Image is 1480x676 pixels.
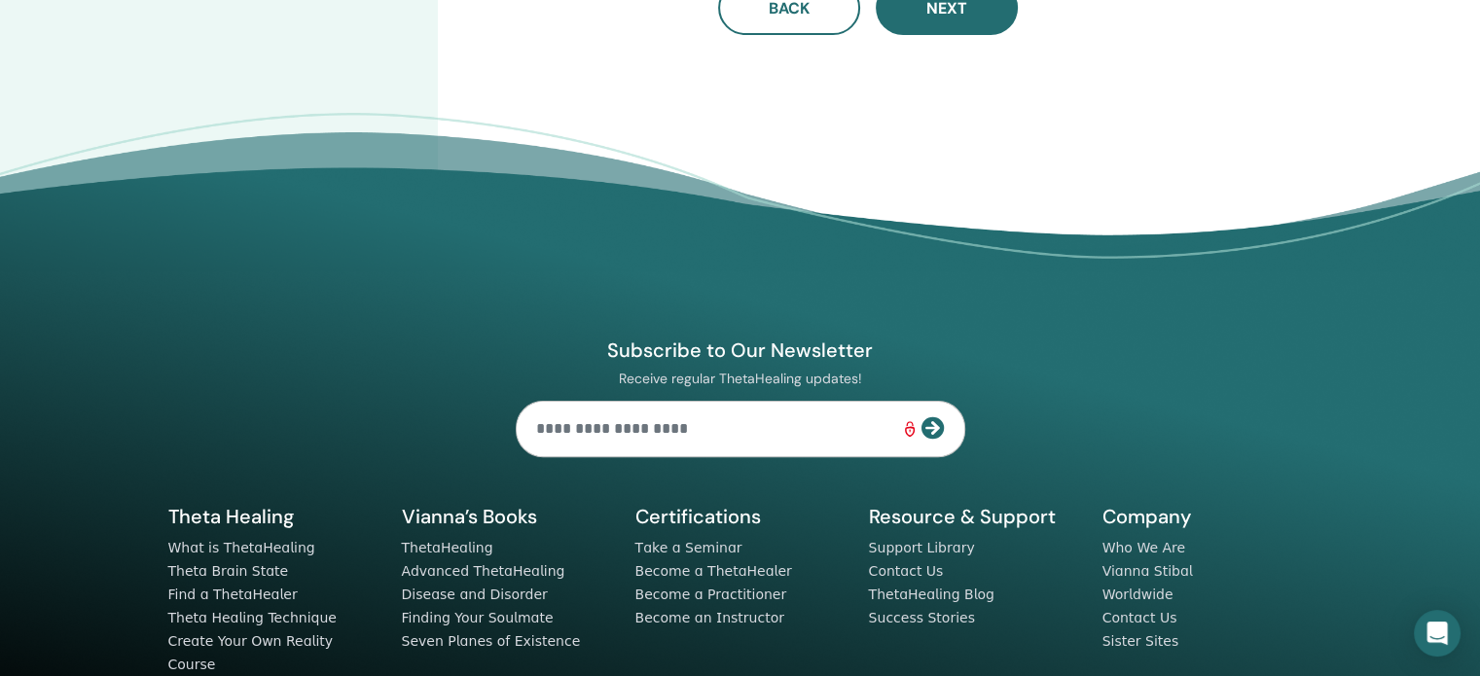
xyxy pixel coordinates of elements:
a: Advanced ThetaHealing [402,563,565,579]
a: Disease and Disorder [402,587,548,602]
a: Sister Sites [1102,633,1179,649]
a: Contact Us [1102,610,1177,625]
a: Who We Are [1102,540,1185,555]
a: Create Your Own Reality Course [168,633,334,672]
h5: Resource & Support [869,504,1079,529]
h5: Company [1102,504,1313,529]
h5: Vianna’s Books [402,504,612,529]
a: Worldwide [1102,587,1173,602]
a: ThetaHealing [402,540,493,555]
a: Theta Brain State [168,563,289,579]
a: Theta Healing Technique [168,610,337,625]
p: Receive regular ThetaHealing updates! [516,370,965,387]
h5: Theta Healing [168,504,379,529]
a: Become a ThetaHealer [635,563,792,579]
h4: Subscribe to Our Newsletter [516,338,965,363]
a: Finding Your Soulmate [402,610,554,625]
a: ThetaHealing Blog [869,587,994,602]
a: Become an Instructor [635,610,784,625]
h5: Certifications [635,504,846,529]
a: What is ThetaHealing [168,540,315,555]
a: Success Stories [869,610,975,625]
a: Vianna Stibal [1102,563,1193,579]
a: Support Library [869,540,975,555]
a: Find a ThetaHealer [168,587,298,602]
a: Contact Us [869,563,944,579]
a: Take a Seminar [635,540,742,555]
div: Open Intercom Messenger [1414,610,1461,657]
a: Seven Planes of Existence [402,633,581,649]
a: Become a Practitioner [635,587,787,602]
